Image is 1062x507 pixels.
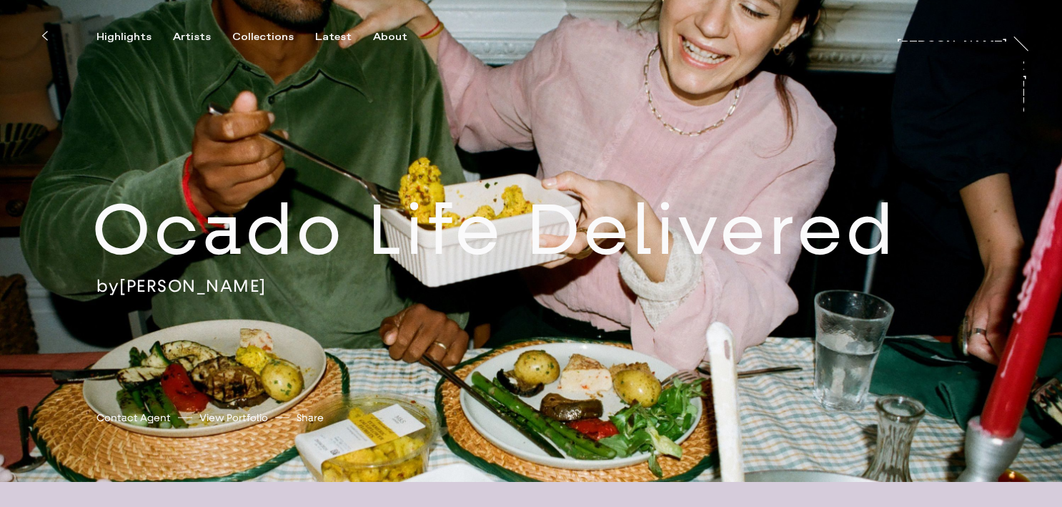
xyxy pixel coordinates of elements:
div: [PERSON_NAME] [897,40,1007,51]
h2: Ocado Life Delivered [92,185,993,275]
a: Contact Agent [96,410,171,425]
div: Highlights [96,31,152,44]
div: About [373,31,407,44]
a: [PERSON_NAME] [119,275,267,296]
button: Latest [315,31,373,44]
button: Collections [232,31,315,44]
button: Artists [173,31,232,44]
div: At [PERSON_NAME] [1013,58,1025,186]
a: At [PERSON_NAME] [1023,58,1038,117]
a: View Portfolio [199,410,268,425]
a: [PERSON_NAME] [897,27,1007,41]
button: Share [297,408,324,428]
div: Collections [232,31,294,44]
div: Artists [173,31,211,44]
button: Highlights [96,31,173,44]
button: About [373,31,429,44]
span: by [96,275,119,296]
div: Latest [315,31,352,44]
